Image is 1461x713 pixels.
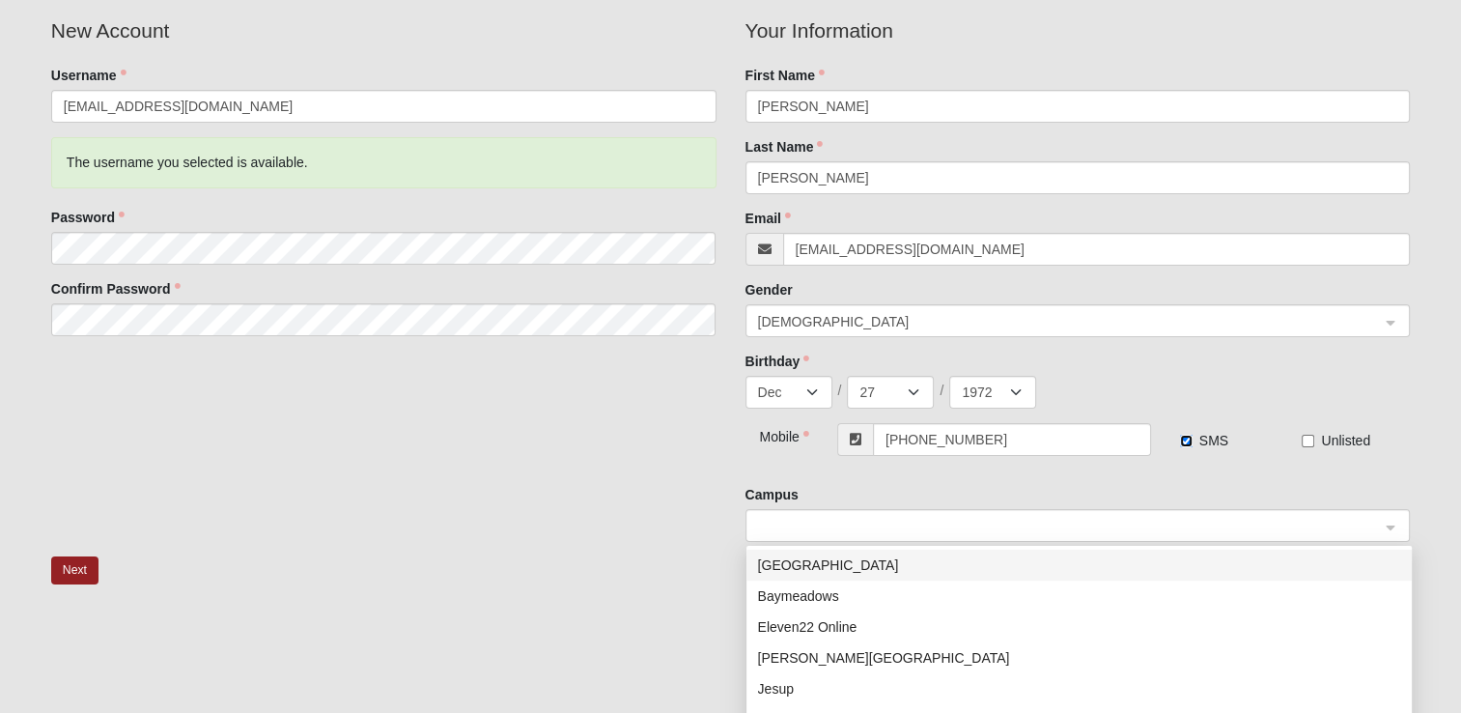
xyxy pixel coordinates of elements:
legend: New Account [51,15,716,46]
label: Birthday [745,352,810,371]
div: Eleven22 Online [746,612,1412,642]
div: [PERSON_NAME][GEOGRAPHIC_DATA] [758,647,1400,669]
span: / [940,381,943,400]
span: Unlisted [1321,433,1370,448]
button: Next [51,556,98,585]
div: Baymeadows [758,585,1400,607]
div: Arlington [746,550,1412,581]
span: Male [758,311,1381,332]
label: Confirm Password [51,279,181,299]
div: The username you selected is available. [51,137,716,188]
label: First Name [745,66,825,85]
span: / [838,381,842,400]
div: Baymeadows [746,581,1412,612]
label: Campus [745,485,799,504]
label: Gender [745,280,793,299]
div: Fleming Island [746,642,1412,673]
div: Mobile [745,423,801,446]
input: SMS [1180,435,1193,447]
div: Jesup [746,673,1412,704]
div: Jesup [758,678,1400,699]
label: Last Name [745,137,824,157]
input: Unlisted [1302,435,1314,447]
div: Eleven22 Online [758,616,1400,638]
label: Username [51,66,126,85]
legend: Your Information [745,15,1411,46]
div: [GEOGRAPHIC_DATA] [758,555,1400,576]
label: Password [51,208,125,227]
label: Email [745,209,791,228]
span: SMS [1199,433,1228,448]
